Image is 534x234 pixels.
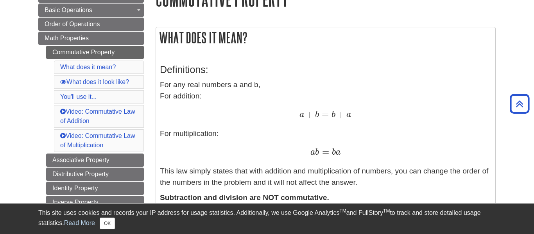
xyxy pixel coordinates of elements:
a: Video: Commutative Law of Multiplication [60,132,135,148]
a: Distributive Property [46,168,144,181]
div: This site uses cookies and records your IP address for usage statistics. Additionally, we use Goo... [38,208,496,229]
span: a [336,148,340,157]
a: Video: Commutative Law of Addition [60,108,135,124]
a: Associative Property [46,154,144,167]
button: Close [100,218,115,229]
span: b [315,148,319,157]
span: b [329,148,336,157]
a: Back to Top [507,98,532,109]
a: Inverse Property [46,196,144,209]
span: a [299,111,304,119]
a: Math Properties [38,32,144,45]
span: = [319,109,329,120]
span: Basic Operations [45,7,92,13]
p: For any real numbers a and b, For addition: For multiplication: This law simply states that with ... [160,79,491,188]
a: Read More [64,220,95,226]
sup: TM [383,208,390,214]
a: You'll use it... [60,93,97,100]
a: Commutative Property [46,46,144,59]
h3: Definitions: [160,64,491,75]
span: + [304,109,313,120]
span: b [329,111,335,119]
span: = [319,146,329,157]
a: What does it look like? [60,79,129,85]
sup: TM [339,208,346,214]
a: Order of Operations [38,18,144,31]
h2: What does it mean? [156,27,495,48]
span: a [344,111,351,119]
span: Math Properties [45,35,89,41]
a: Identity Property [46,182,144,195]
strong: Subtraction and division are NOT commutative. [160,193,329,202]
span: + [335,109,344,120]
a: Basic Operations [38,4,144,17]
span: a [310,148,315,157]
span: Order of Operations [45,21,100,27]
span: b [313,111,319,119]
a: What does it mean? [60,64,116,70]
